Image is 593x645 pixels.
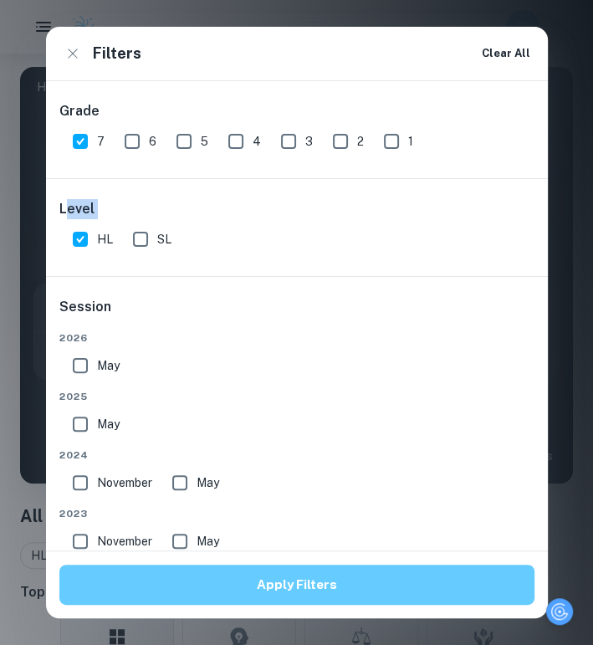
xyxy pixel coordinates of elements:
h6: Level [59,199,534,219]
button: Apply Filters [59,565,534,605]
span: 2025 [59,389,534,404]
span: 2024 [59,448,534,463]
button: Clear All [478,41,534,66]
span: 1 [408,132,413,151]
span: HL [97,230,113,248]
span: 2 [357,132,364,151]
span: November [97,474,152,492]
span: May [197,532,219,550]
h6: Grade [59,101,534,121]
span: November [97,532,152,550]
span: 2026 [59,330,534,346]
span: 5 [201,132,208,151]
span: 6 [149,132,156,151]
span: 4 [253,132,261,151]
span: May [197,474,219,492]
span: 2023 [59,506,534,521]
h6: Filters [93,42,141,65]
span: May [97,356,120,375]
span: May [97,415,120,433]
h6: Session [59,297,534,330]
span: 3 [305,132,313,151]
span: SL [157,230,171,248]
span: 7 [97,132,105,151]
